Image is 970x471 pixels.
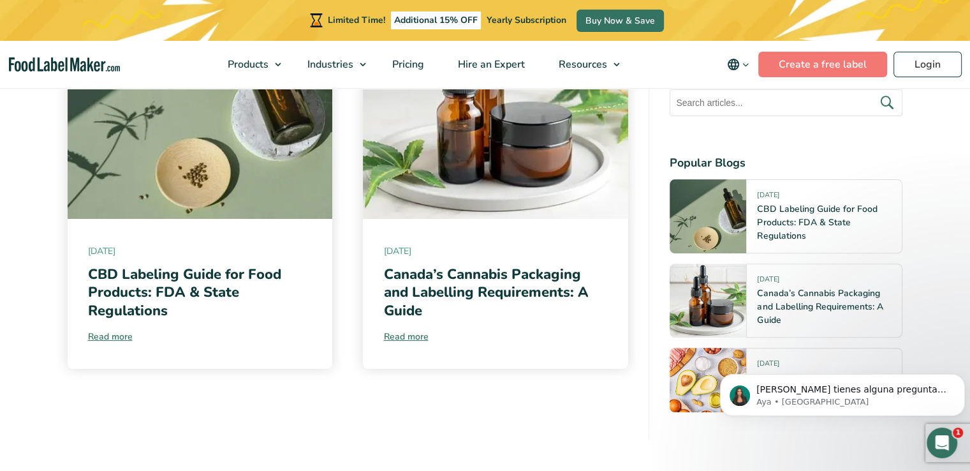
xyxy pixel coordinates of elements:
a: Resources [542,41,626,88]
a: Pricing [376,41,438,88]
a: Industries [291,41,372,88]
span: Hire an Expert [454,57,526,71]
span: Industries [304,57,355,71]
span: Yearly Subscription [487,14,566,26]
input: Search articles... [670,89,902,116]
h4: Popular Blogs [670,154,902,172]
a: CBD Labeling Guide for Food Products: FDA & State Regulations [757,203,877,242]
a: Canada’s Cannabis Packaging and Labelling Requirements: A Guide [383,265,588,320]
span: Pricing [388,57,425,71]
a: Canada’s Cannabis Packaging and Labelling Requirements: A Guide [757,287,883,326]
span: 1 [953,428,963,438]
span: [DATE] [88,244,312,258]
a: Read more [88,330,312,343]
a: Products [211,41,288,88]
a: CBD Labeling Guide for Food Products: FDA & State Regulations [88,265,281,320]
a: Buy Now & Save [577,10,664,32]
a: Login [893,52,962,77]
span: Products [224,57,270,71]
span: [DATE] [383,244,608,258]
iframe: Intercom live chat [927,428,957,458]
span: Additional 15% OFF [391,11,481,29]
iframe: Intercom notifications mensaje [715,347,970,437]
a: Read more [383,330,608,343]
span: [DATE] [757,190,779,205]
a: Create a free label [758,52,887,77]
span: [DATE] [757,274,779,289]
span: Resources [555,57,608,71]
a: Hire an Expert [441,41,539,88]
span: Limited Time! [328,14,385,26]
